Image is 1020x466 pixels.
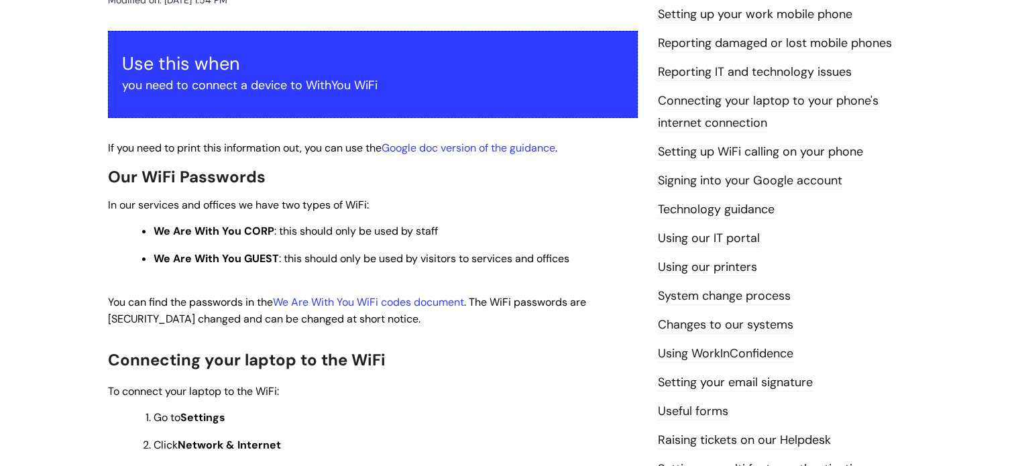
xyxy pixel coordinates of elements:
strong: Settings [180,410,225,424]
a: Connecting your laptop to your phone's internet connection [658,93,879,131]
a: Using our IT portal [658,230,760,247]
a: System change process [658,288,791,305]
span: In our services and offices we have two types of WiFi: [108,198,369,212]
strong: Network & Internet [178,438,281,452]
span: Click [154,438,281,452]
a: We Are With You WiFi codes document [273,295,464,309]
span: : this should only be used by staff [154,224,438,238]
a: Useful forms [658,403,728,420]
strong: We Are With You CORP [154,224,274,238]
a: Using WorkInConfidence [658,345,793,363]
span: Our WiFi Passwords [108,166,266,187]
span: : this should only be used by visitors to services and offices [154,251,569,266]
span: Go to [154,410,225,424]
strong: We Are With You GUEST [154,251,279,266]
span: Connecting your laptop to the WiFi [108,349,386,370]
p: you need to connect a device to WithYou WiFi [122,74,624,96]
a: Signing into your Google account [658,172,842,190]
a: Google doc version of the guidance [382,141,555,155]
a: Reporting IT and technology issues [658,64,852,81]
h3: Use this when [122,53,624,74]
span: If you need to print this information out, you can use the . [108,141,557,155]
span: To connect your laptop to the WiFi: [108,384,279,398]
a: Setting your email signature [658,374,813,392]
a: Reporting damaged or lost mobile phones [658,35,892,52]
a: Setting up WiFi calling on your phone [658,143,863,161]
a: Changes to our systems [658,316,793,334]
a: Raising tickets on our Helpdesk [658,432,831,449]
a: Using our printers [658,259,757,276]
a: Technology guidance [658,201,775,219]
span: You can find the passwords in the . The WiFi passwords are [SECURITY_DATA] changed and can be cha... [108,295,586,326]
a: Setting up your work mobile phone [658,6,852,23]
